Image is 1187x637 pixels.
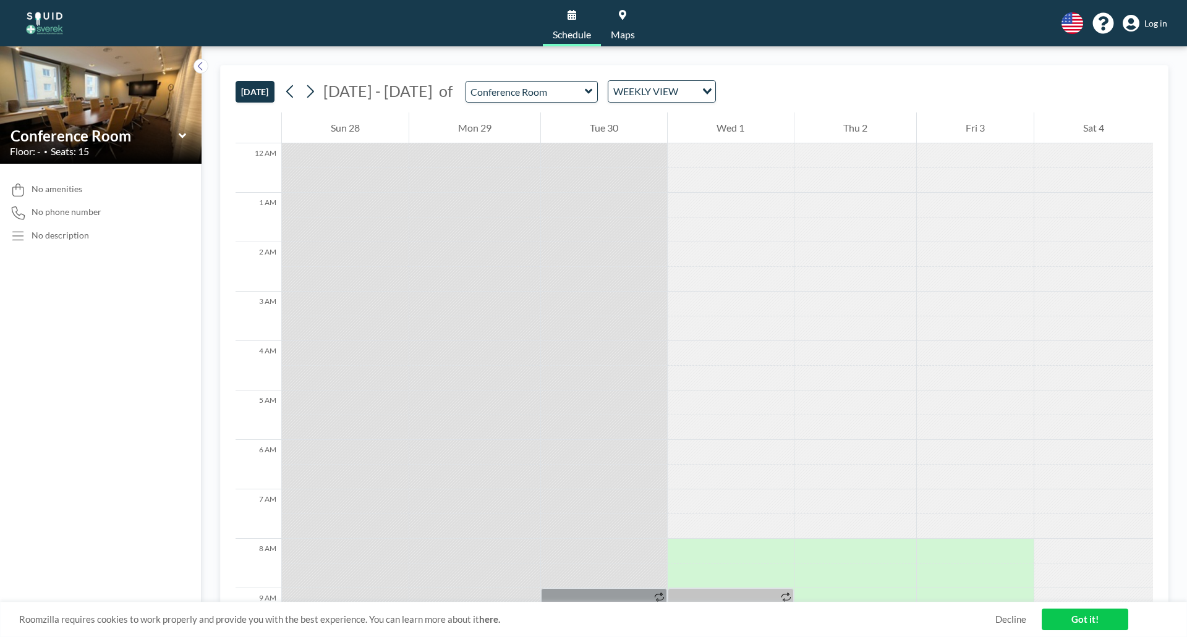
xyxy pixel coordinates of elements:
div: 5 AM [236,390,281,440]
span: Log in [1144,18,1167,29]
span: Seats: 15 [51,145,89,158]
a: Got it! [1042,609,1128,630]
div: Tue 30 [541,112,667,143]
div: 7 AM [236,489,281,539]
span: [DATE] - [DATE] [323,82,433,100]
div: No description [32,230,89,241]
div: 4 AM [236,341,281,390]
input: Conference Room [11,127,179,145]
span: Schedule [553,30,591,40]
div: 3 AM [236,292,281,341]
span: Floor: - [10,145,41,158]
div: Sun 28 [282,112,409,143]
div: 12 AM [236,143,281,193]
div: Wed 1 [668,112,793,143]
a: Log in [1123,15,1167,32]
span: • [44,148,48,156]
input: Search for option [682,83,695,99]
div: Fri 3 [917,112,1034,143]
span: Maps [611,30,635,40]
div: 2 AM [236,242,281,292]
img: organization-logo [20,11,69,36]
span: Roomzilla requires cookies to work properly and provide you with the best experience. You can lea... [19,614,995,625]
div: Thu 2 [794,112,916,143]
a: Decline [995,614,1026,625]
input: Conference Room [466,82,585,102]
div: Sat 4 [1034,112,1153,143]
span: No phone number [32,206,101,217]
div: 1 AM [236,193,281,242]
div: 6 AM [236,440,281,489]
a: here. [479,614,500,625]
span: No amenities [32,184,82,195]
span: of [439,82,453,101]
div: Mon 29 [409,112,540,143]
div: 8 AM [236,539,281,588]
button: [DATE] [236,81,274,103]
span: WEEKLY VIEW [611,83,681,99]
div: Search for option [608,81,715,102]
